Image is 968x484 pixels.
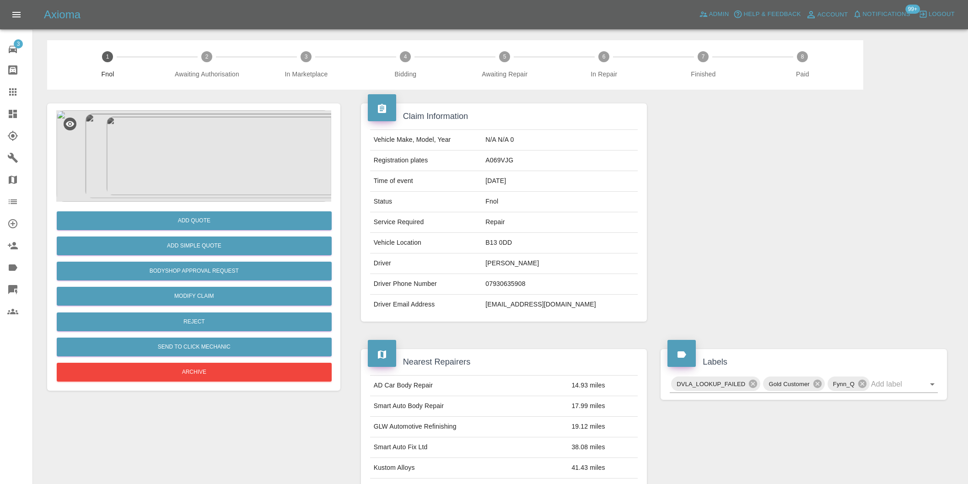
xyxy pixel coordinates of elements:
td: 07930635908 [482,274,638,295]
text: 7 [702,54,705,60]
td: [EMAIL_ADDRESS][DOMAIN_NAME] [482,295,638,315]
span: 3 [14,39,23,48]
td: Vehicle Location [370,233,482,253]
img: b1ceedc5-ea0d-4c83-a25a-d93fff0b08a0 [56,110,331,202]
button: Open [926,378,939,391]
button: Bodyshop Approval Request [57,262,332,280]
a: Admin [697,7,731,22]
td: Status [370,192,482,212]
span: Admin [709,9,729,20]
text: 8 [801,54,804,60]
td: Registration plates [370,151,482,171]
button: Add Quote [57,211,332,230]
span: Awaiting Repair [459,70,551,79]
a: Modify Claim [57,287,332,306]
button: Open drawer [5,4,27,26]
span: Paid [757,70,849,79]
span: In Marketplace [260,70,352,79]
text: 2 [205,54,209,60]
a: Account [803,7,850,22]
span: In Repair [558,70,650,79]
text: 1 [106,54,109,60]
td: Vehicle Make, Model, Year [370,130,482,151]
div: Gold Customer [763,376,824,391]
td: 19.12 miles [568,417,638,437]
span: Notifications [863,9,910,20]
td: B13 0DD [482,233,638,253]
td: N/A N/A 0 [482,130,638,151]
td: 38.08 miles [568,437,638,458]
h4: Labels [667,356,940,368]
span: Awaiting Authorisation [161,70,253,79]
text: 4 [404,54,407,60]
td: [DATE] [482,171,638,192]
div: DVLA_LOOKUP_FAILED [671,376,760,391]
button: Help & Feedback [731,7,803,22]
h5: Axioma [44,7,81,22]
input: Add label [871,377,912,391]
span: 99+ [905,5,920,14]
td: Fnol [482,192,638,212]
td: Service Required [370,212,482,233]
button: Notifications [850,7,913,22]
td: Driver [370,253,482,274]
td: 41.43 miles [568,458,638,479]
button: Archive [57,363,332,382]
span: Bidding [360,70,452,79]
td: Driver Phone Number [370,274,482,295]
td: Kustom Alloys [370,458,568,479]
button: Add Simple Quote [57,237,332,255]
td: [PERSON_NAME] [482,253,638,274]
span: Gold Customer [763,379,815,389]
div: Fynn_Q [828,376,870,391]
td: 14.93 miles [568,376,638,396]
span: Fnol [62,70,154,79]
span: Finished [657,70,749,79]
span: DVLA_LOOKUP_FAILED [671,379,751,389]
h4: Nearest Repairers [368,356,640,368]
td: AD Car Body Repair [370,376,568,396]
td: Time of event [370,171,482,192]
button: Logout [916,7,957,22]
td: A069VJG [482,151,638,171]
text: 3 [305,54,308,60]
span: Help & Feedback [743,9,801,20]
td: GLW Automotive Refinishing [370,417,568,437]
span: Fynn_Q [828,379,860,389]
td: Driver Email Address [370,295,482,315]
text: 5 [503,54,506,60]
td: 17.99 miles [568,396,638,417]
span: Account [817,10,848,20]
span: Logout [929,9,955,20]
text: 6 [602,54,606,60]
td: Repair [482,212,638,233]
button: Send to Click Mechanic [57,338,332,356]
td: Smart Auto Fix Ltd [370,437,568,458]
h4: Claim Information [368,110,640,123]
button: Reject [57,312,332,331]
td: Smart Auto Body Repair [370,396,568,417]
